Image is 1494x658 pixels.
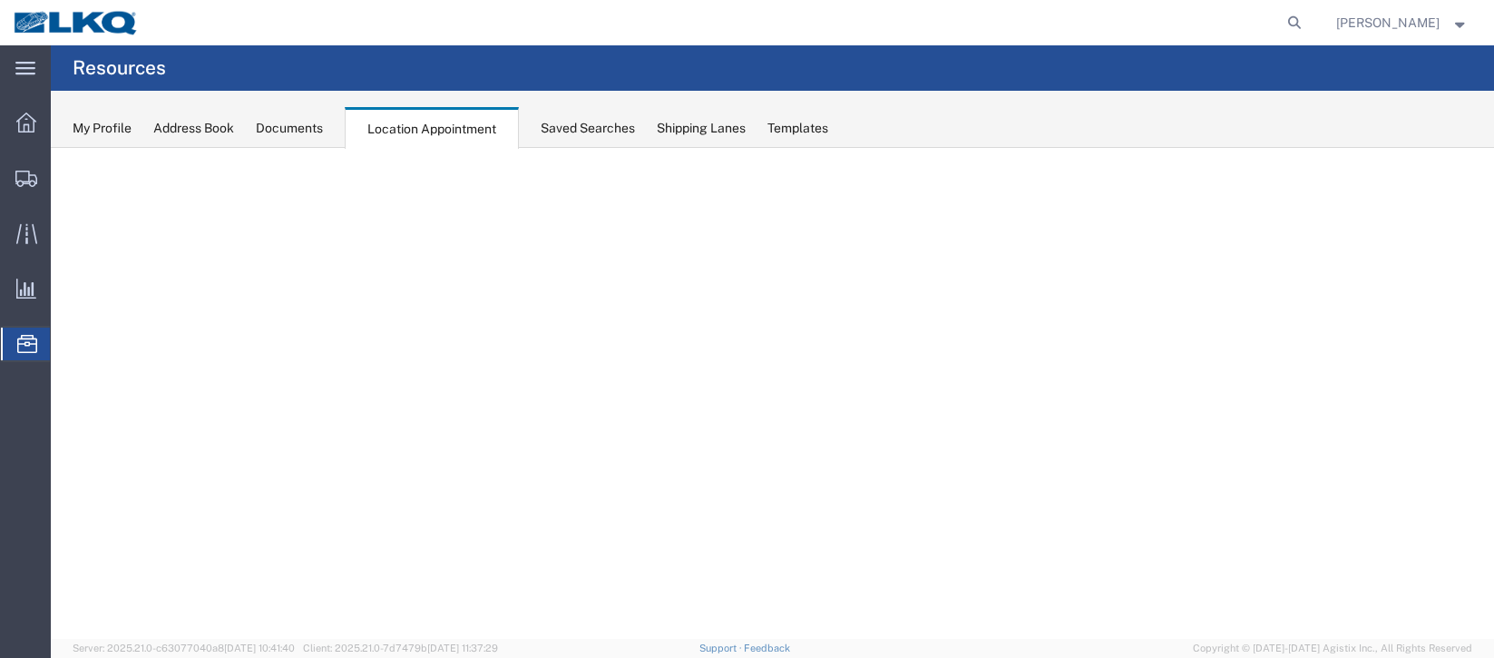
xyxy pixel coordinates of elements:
img: logo [13,9,140,36]
h4: Resources [73,45,166,91]
a: Support [699,643,745,653]
span: Christopher Sanchez [1336,13,1440,33]
span: [DATE] 10:41:40 [224,643,295,653]
div: Location Appointment [345,107,519,149]
div: Documents [256,119,323,138]
div: My Profile [73,119,132,138]
div: Shipping Lanes [657,119,746,138]
div: Saved Searches [541,119,635,138]
span: Server: 2025.21.0-c63077040a8 [73,643,295,653]
div: Address Book [153,119,234,138]
span: [DATE] 11:37:29 [427,643,498,653]
iframe: FS Legacy Container [51,148,1494,639]
span: Copyright © [DATE]-[DATE] Agistix Inc., All Rights Reserved [1193,641,1472,656]
a: Feedback [744,643,790,653]
span: Client: 2025.21.0-7d7479b [303,643,498,653]
button: [PERSON_NAME] [1335,12,1470,34]
div: Templates [767,119,828,138]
